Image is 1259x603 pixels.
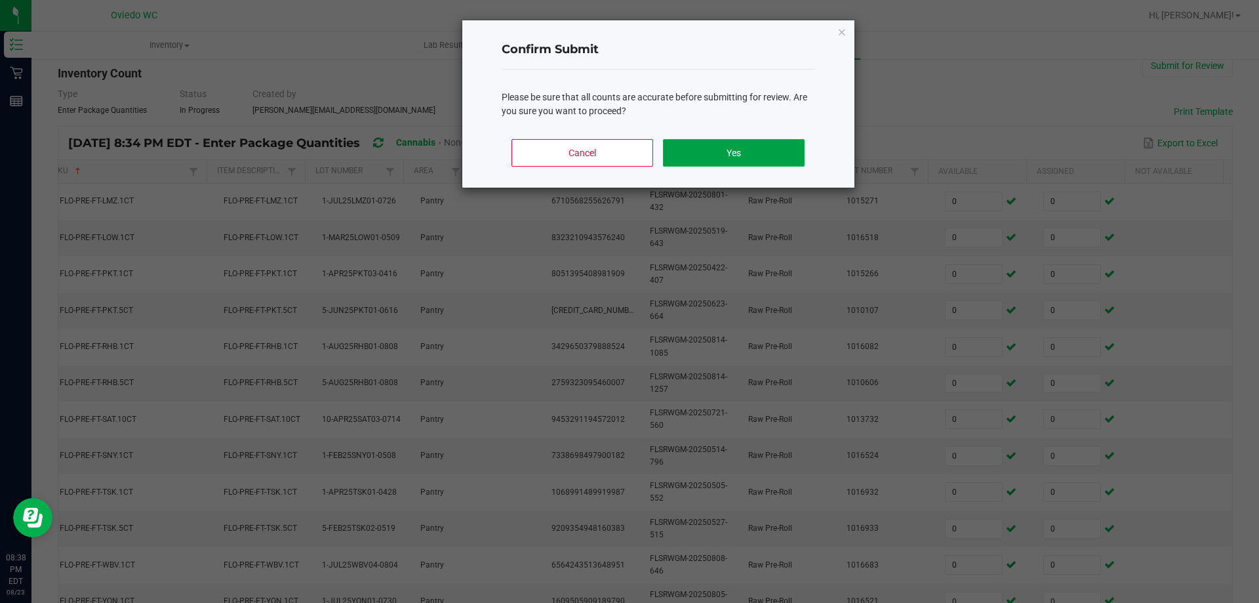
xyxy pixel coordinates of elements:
[502,91,815,118] div: Please be sure that all counts are accurate before submitting for review. Are you sure you want t...
[502,41,815,58] h4: Confirm Submit
[13,498,52,537] iframe: Resource center
[511,139,652,167] button: Cancel
[663,139,804,167] button: Yes
[837,24,847,39] button: Close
